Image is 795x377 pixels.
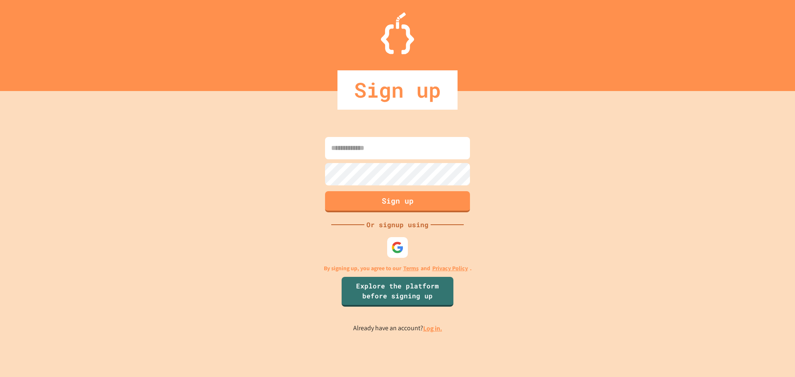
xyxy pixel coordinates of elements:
[337,70,458,110] div: Sign up
[325,191,470,212] button: Sign up
[364,220,431,230] div: Or signup using
[403,264,419,273] a: Terms
[353,323,442,334] p: Already have an account?
[324,264,472,273] p: By signing up, you agree to our and .
[342,277,453,307] a: Explore the platform before signing up
[423,324,442,333] a: Log in.
[391,241,404,254] img: google-icon.svg
[381,12,414,54] img: Logo.svg
[432,264,468,273] a: Privacy Policy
